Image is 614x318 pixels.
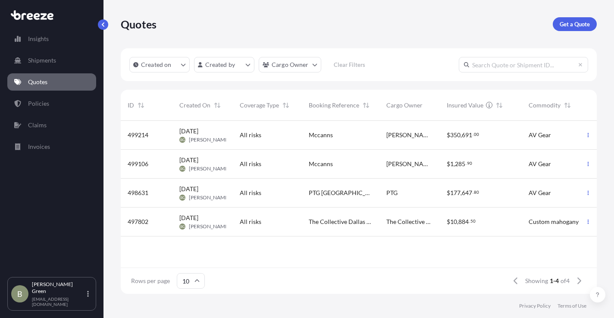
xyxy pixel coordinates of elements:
[179,156,198,164] span: [DATE]
[180,135,185,144] span: BG
[474,191,479,194] span: 80
[189,194,230,201] span: [PERSON_NAME]
[326,58,374,72] button: Clear Filters
[128,131,148,139] span: 499214
[240,160,261,168] span: All risks
[553,17,597,31] a: Get a Quote
[32,281,85,295] p: [PERSON_NAME] Green
[561,277,570,285] span: of 4
[281,100,291,110] button: Sort
[136,100,146,110] button: Sort
[179,214,198,222] span: [DATE]
[529,101,561,110] span: Commodity
[272,60,309,69] p: Cargo Owner
[7,95,96,112] a: Policies
[129,57,190,72] button: createdOn Filter options
[560,20,590,28] p: Get a Quote
[458,219,469,225] span: 884
[334,60,365,69] p: Clear Filters
[525,277,548,285] span: Showing
[460,190,462,196] span: ,
[460,132,462,138] span: ,
[212,100,222,110] button: Sort
[447,219,450,225] span: $
[450,161,454,167] span: 1
[7,73,96,91] a: Quotes
[467,162,472,165] span: 90
[240,217,261,226] span: All risks
[529,189,551,197] span: AV Gear
[180,222,185,231] span: BG
[386,131,433,139] span: [PERSON_NAME]
[28,99,49,108] p: Policies
[447,101,483,110] span: Insured Value
[28,35,49,43] p: Insights
[386,217,433,226] span: The Collective Dallas
[28,142,50,151] p: Invoices
[28,78,47,86] p: Quotes
[550,277,559,285] span: 1-4
[457,219,458,225] span: ,
[205,60,235,69] p: Created by
[459,57,588,72] input: Search Quote or Shipment ID...
[179,185,198,193] span: [DATE]
[455,161,465,167] span: 285
[470,220,476,223] span: 50
[309,101,359,110] span: Booking Reference
[309,217,373,226] span: The Collective Dallas Mahogany Dining Room Table.
[558,302,586,309] a: Terms of Use
[473,133,473,136] span: .
[189,165,230,172] span: [PERSON_NAME]
[469,220,470,223] span: .
[386,160,433,168] span: [PERSON_NAME] systems
[189,136,230,143] span: [PERSON_NAME]
[131,277,170,285] span: Rows per page
[141,60,172,69] p: Created on
[386,101,423,110] span: Cargo Owner
[128,101,134,110] span: ID
[494,100,504,110] button: Sort
[450,132,460,138] span: 350
[180,164,185,173] span: BG
[180,193,185,202] span: BG
[7,116,96,134] a: Claims
[454,161,455,167] span: ,
[121,17,157,31] p: Quotes
[529,160,551,168] span: AV Gear
[7,30,96,47] a: Insights
[240,131,261,139] span: All risks
[361,100,371,110] button: Sort
[17,290,22,298] span: B
[7,138,96,155] a: Invoices
[386,189,398,197] span: PTG
[32,296,85,307] p: [EMAIL_ADDRESS][DOMAIN_NAME]
[259,57,321,72] button: cargoOwner Filter options
[309,131,333,139] span: Mccanns
[447,161,450,167] span: $
[28,121,47,129] p: Claims
[474,133,479,136] span: 00
[473,191,473,194] span: .
[447,190,450,196] span: $
[128,189,148,197] span: 498631
[450,190,460,196] span: 177
[128,160,148,168] span: 499106
[462,132,472,138] span: 691
[179,101,210,110] span: Created On
[529,217,601,226] span: Custom mahogany dining room table
[309,189,373,197] span: PTG [GEOGRAPHIC_DATA], [GEOGRAPHIC_DATA]
[519,302,551,309] a: Privacy Policy
[240,189,261,197] span: All risks
[179,127,198,135] span: [DATE]
[28,56,56,65] p: Shipments
[194,57,254,72] button: createdBy Filter options
[189,223,230,230] span: [PERSON_NAME]
[529,131,551,139] span: AV Gear
[562,100,573,110] button: Sort
[466,162,467,165] span: .
[447,132,450,138] span: $
[309,160,333,168] span: Mccanns
[128,217,148,226] span: 497802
